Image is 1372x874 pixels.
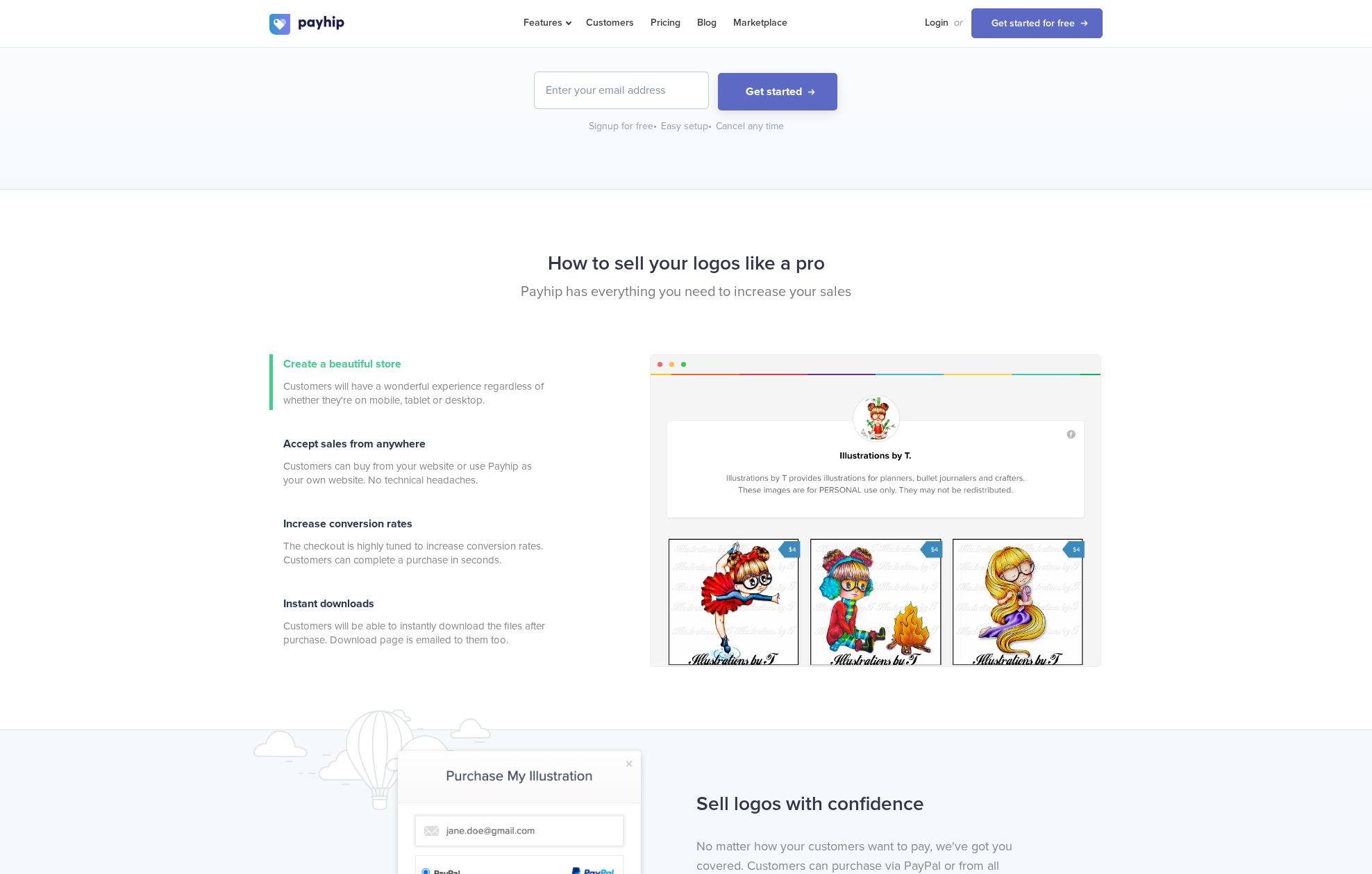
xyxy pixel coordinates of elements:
a: Increase conversion rates The checkout is highly tuned to increase conversion rates. Customers ca... [269,514,547,570]
span: Create a beautiful store [283,357,401,371]
a: Get started for free [971,8,1103,38]
span: Accept sales from anywhere [283,437,426,451]
span: • [708,120,712,132]
div: Cancel any time [716,119,784,133]
h2: How to sell your logos like a pro [269,245,1103,282]
span: The checkout is highly tuned to increase conversion rates. Customers can complete a purchase in s... [283,539,547,567]
span: • [653,120,657,132]
a: Instant downloads Customers will be able to instantly download the files after purchase. Download... [269,594,547,650]
a: Accept sales from anywhere Customers can buy from your website or use Payhip as your own website.... [269,434,547,490]
span: Customers will have a wonderful experience regardless of whether they're on mobile, tablet or des... [283,379,547,407]
span: Features [524,17,569,28]
span: Customers will be able to instantly download the files after purchase. Download page is emailed t... [283,619,547,647]
div: Signup for free [589,119,658,133]
h2: Sell logos with confidence [696,786,1032,823]
input: Enter your email address [535,72,708,108]
a: Create a beautiful store Customers will have a wonderful experience regardless of whether they're... [269,354,547,410]
span: Instant downloads [283,597,374,611]
span: Customers can buy from your website or use Payhip as your own website. No technical headaches. [283,459,547,487]
p: Payhip has everything you need to increase your sales [269,282,1103,302]
span: Increase conversion rates [283,517,412,531]
img: logo.svg [269,14,346,35]
div: Easy setup [661,119,713,133]
img: airballon.svg [253,709,531,810]
button: Get started [718,73,837,111]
